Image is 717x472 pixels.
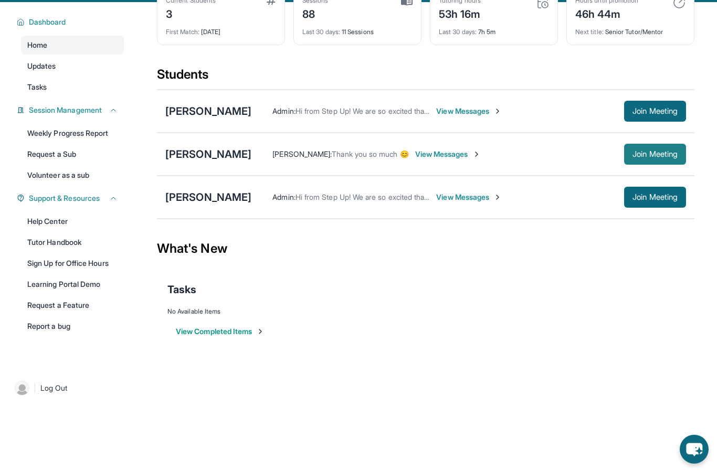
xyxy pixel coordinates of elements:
span: View Messages [415,149,481,159]
button: chat-button [680,435,709,464]
button: Session Management [25,105,118,115]
img: user-img [15,381,29,395]
div: What's New [157,226,694,272]
div: No Available Items [167,307,684,316]
span: Join Meeting [632,151,678,157]
a: Tasks [21,78,124,96]
span: Dashboard [29,17,66,27]
a: Updates [21,57,124,76]
button: Join Meeting [624,101,686,122]
span: Home [27,40,47,50]
div: Senior Tutor/Mentor [575,22,686,36]
div: [PERSON_NAME] [165,104,251,119]
a: Weekly Progress Report [21,124,124,143]
div: 11 Sessions [302,22,413,36]
span: Admin : [272,106,295,115]
img: Chevron-Right [493,107,502,115]
span: | [34,382,36,394]
span: Next title : [575,28,604,36]
a: Volunteer as a sub [21,166,124,185]
span: [PERSON_NAME] : [272,149,332,158]
a: Learning Portal Demo [21,275,124,294]
span: Support & Resources [29,193,100,203]
div: Students [157,66,694,89]
button: Join Meeting [624,187,686,208]
img: Chevron-Right [493,193,502,201]
a: Help Center [21,212,124,231]
img: Chevron-Right [472,150,481,158]
span: Tasks [167,282,196,297]
span: Thank you so much 😊 [332,149,408,158]
a: Report a bug [21,317,124,336]
div: [PERSON_NAME] [165,190,251,205]
span: Last 30 days : [302,28,340,36]
button: Support & Resources [25,193,118,203]
span: Session Management [29,105,102,115]
div: 53h 16m [439,5,481,22]
span: Updates [27,61,56,71]
button: Dashboard [25,17,118,27]
span: Log Out [40,383,68,393]
div: 88 [302,5,329,22]
div: 7h 5m [439,22,549,36]
span: Last 30 days : [439,28,477,36]
div: [PERSON_NAME] [165,147,251,162]
span: First Match : [166,28,199,36]
a: Sign Up for Office Hours [21,254,124,273]
a: Tutor Handbook [21,233,124,252]
div: 3 [166,5,216,22]
span: Admin : [272,192,295,201]
button: Join Meeting [624,144,686,165]
a: Home [21,36,124,55]
div: [DATE] [166,22,276,36]
a: |Log Out [10,377,124,400]
div: 46h 44m [575,5,638,22]
a: Request a Feature [21,296,124,315]
a: Request a Sub [21,145,124,164]
span: Tasks [27,82,47,92]
span: View Messages [436,192,502,202]
span: Join Meeting [632,194,678,200]
span: Join Meeting [632,108,678,114]
button: View Completed Items [176,326,265,337]
span: View Messages [436,106,502,116]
